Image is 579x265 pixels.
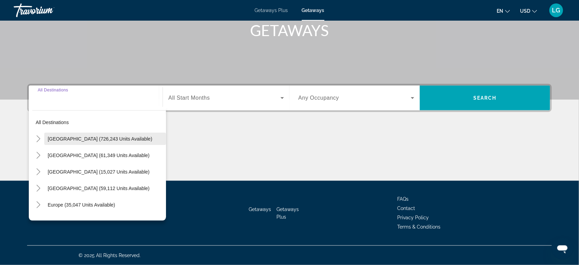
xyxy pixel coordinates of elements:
button: Toggle Europe (35,047 units available) [32,199,44,211]
span: LG [552,7,560,14]
span: USD [520,8,531,14]
button: Toggle Mexico (61,349 units available) [32,150,44,162]
a: Contact [398,206,415,211]
button: Toggle United States (726,243 units available) [32,133,44,145]
button: Australia (3,324 units available) [44,215,166,228]
a: Privacy Policy [398,215,429,220]
button: [GEOGRAPHIC_DATA] (726,243 units available) [44,133,166,145]
button: [GEOGRAPHIC_DATA] (15,027 units available) [44,166,166,178]
a: Terms & Conditions [398,224,441,230]
button: Change currency [520,6,537,16]
button: Change language [497,6,510,16]
a: Getaways Plus [255,8,288,13]
span: All Start Months [168,95,210,101]
a: Getaways Plus [277,207,299,220]
span: Europe (35,047 units available) [48,202,115,208]
button: [GEOGRAPHIC_DATA] (59,112 units available) [44,182,166,195]
span: Search [473,95,497,101]
iframe: Button to launch messaging window [552,238,574,260]
div: Search widget [29,86,550,110]
button: All destinations [32,116,166,129]
span: [GEOGRAPHIC_DATA] (15,027 units available) [48,169,150,175]
span: All destinations [36,120,69,125]
a: Getaways [302,8,324,13]
span: [GEOGRAPHIC_DATA] (61,349 units available) [48,153,150,158]
button: Toggle Caribbean & Atlantic Islands (59,112 units available) [32,183,44,195]
button: Europe (35,047 units available) [44,199,166,211]
button: Toggle Australia (3,324 units available) [32,216,44,228]
button: User Menu [547,3,565,18]
button: [GEOGRAPHIC_DATA] (61,349 units available) [44,149,166,162]
a: Getaways [249,207,271,212]
h1: SEE THE WORLD WITH TRAVORIUM GETAWAYS [161,3,418,39]
a: FAQs [398,196,409,202]
span: All Destinations [38,88,68,92]
button: Search [420,86,550,110]
span: [GEOGRAPHIC_DATA] (59,112 units available) [48,186,150,191]
a: Travorium [14,1,82,19]
button: Toggle Canada (15,027 units available) [32,166,44,178]
span: Any Occupancy [298,95,339,101]
span: en [497,8,504,14]
span: © 2025 All Rights Reserved. [79,253,141,258]
span: [GEOGRAPHIC_DATA] (726,243 units available) [48,136,152,142]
